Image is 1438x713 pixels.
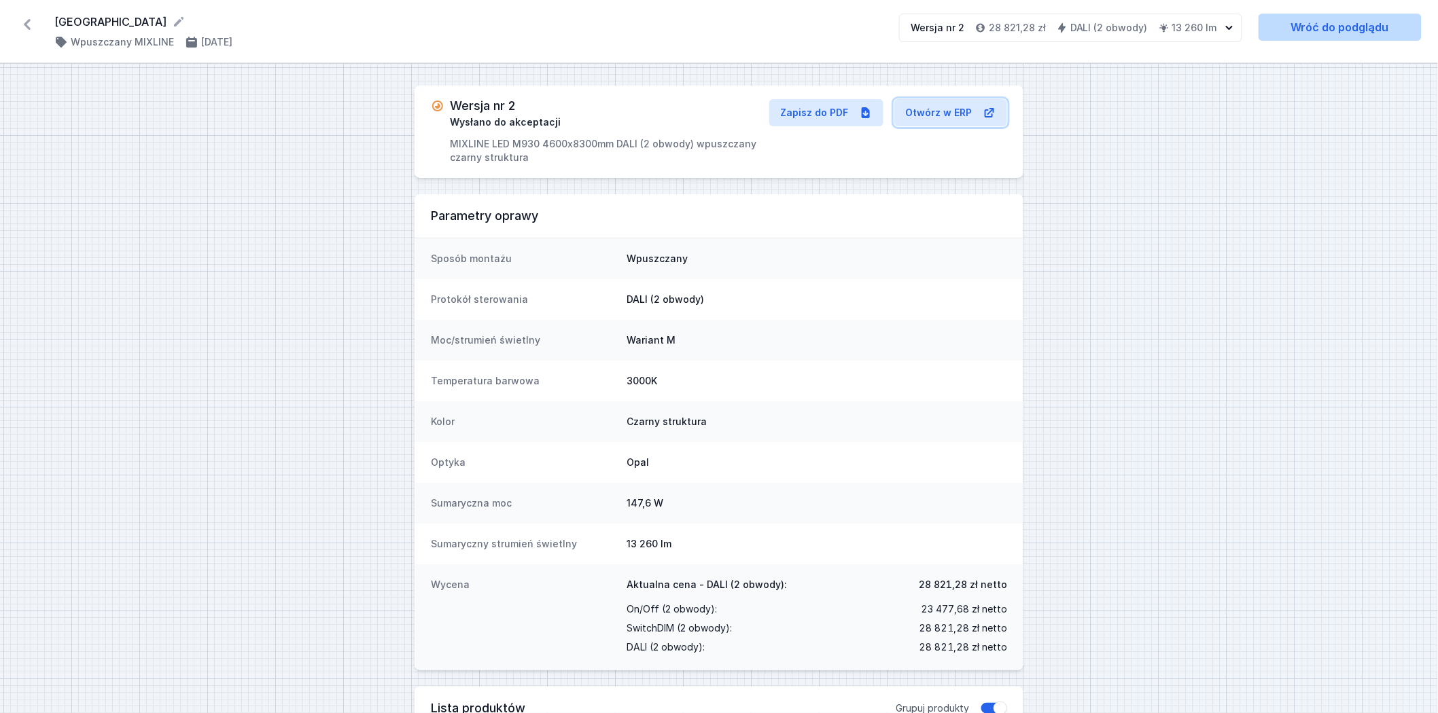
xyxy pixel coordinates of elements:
span: 23 477,68 zł netto [921,600,1007,619]
a: Wróć do podglądu [1259,14,1422,41]
span: SwitchDIM (2 obwody) : [627,619,732,638]
dt: Temperatura barwowa [431,374,616,388]
a: Zapisz do PDF [769,99,883,126]
dd: Wpuszczany [627,252,1007,266]
h4: 28 821,28 zł [989,21,1046,35]
dd: 13 260 lm [627,537,1007,551]
h3: Wersja nr 2 [450,99,515,113]
span: 28 821,28 zł netto [919,578,1007,591]
h4: Wpuszczany MIXLINE [71,35,174,49]
h4: 13 260 lm [1172,21,1217,35]
dt: Sumaryczny strumień świetlny [431,537,616,551]
img: pending.svg [431,99,444,113]
dd: Opal [627,456,1007,469]
span: 28 821,28 zł netto [919,619,1007,638]
h4: DALI (2 obwody) [1070,21,1148,35]
dt: Wycena [431,578,616,657]
dd: DALI (2 obwody) [627,293,1007,306]
span: On/Off (2 obwody) : [627,600,717,619]
p: MIXLINE LED M930 4600x8300mm DALI (2 obwody) wpuszczany czarny struktura [450,137,769,164]
span: Wysłano do akceptacji [450,115,561,129]
button: Edytuj nazwę projektu [172,15,186,29]
dd: 3000K [627,374,1007,388]
dt: Sumaryczna moc [431,496,616,510]
div: Wersja nr 2 [911,21,964,35]
h3: Parametry oprawy [431,208,1007,224]
dt: Protokół sterowania [431,293,616,306]
span: Aktualna cena - DALI (2 obwody): [627,578,787,591]
dt: Optyka [431,456,616,469]
form: [GEOGRAPHIC_DATA] [54,14,883,30]
button: Wersja nr 228 821,28 złDALI (2 obwody)13 260 lm [899,14,1242,42]
span: DALI (2 obwody) : [627,638,705,657]
dt: Moc/strumień świetlny [431,333,616,347]
dt: Kolor [431,415,616,428]
dd: Czarny struktura [627,415,1007,428]
dd: 147,6 W [627,496,1007,510]
dt: Sposób montażu [431,252,616,266]
dd: Wariant M [627,333,1007,347]
span: 28 821,28 zł netto [919,638,1007,657]
h4: [DATE] [201,35,232,49]
a: Otwórz w ERP [894,99,1007,126]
